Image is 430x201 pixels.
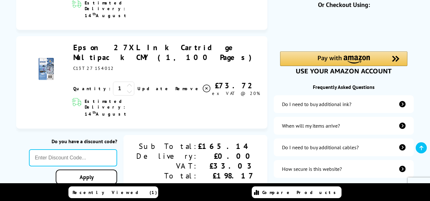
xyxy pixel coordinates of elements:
[262,190,339,195] span: Compare Products
[274,1,414,9] div: Or Checkout Using:
[56,170,117,184] a: Apply
[198,141,255,151] div: £165.14
[282,166,342,172] div: How secure is this website?
[274,84,414,90] div: Frequently Asked Questions
[93,11,96,16] sup: th
[73,65,114,71] span: C13T27154012
[212,90,260,96] span: ex VAT @ 20%
[136,161,198,171] div: VAT:
[68,186,158,198] a: Recently Viewed (1)
[198,161,255,171] div: £33.03
[282,123,340,129] div: When will my items arrive?
[274,95,414,113] a: additional-ink
[274,160,414,178] a: secure-website
[136,171,198,181] div: Total:
[35,58,57,80] img: Epson 27XL Ink Cartridge Multipack CMY (1,100 Pages)
[73,43,256,62] a: Epson 27XL Ink Cartridge Multipack CMY (1,100 Pages)
[136,151,198,161] div: Delivery:
[252,186,342,198] a: Compare Products
[280,51,407,74] div: Amazon Pay - Use your Amazon account
[136,141,198,151] div: Sub Total:
[198,171,255,181] div: £198.17
[93,110,96,115] sup: th
[73,86,110,91] span: Quantity:
[211,81,261,90] div: £73.72
[73,190,157,195] span: Recently Viewed (1)
[274,138,414,156] a: additional-cables
[280,19,407,41] iframe: PayPal
[282,144,359,151] div: Do I need to buy additional cables?
[29,149,117,166] input: Enter Discount Code...
[85,98,147,117] span: Estimated Delivery: 14 August
[175,84,211,93] a: Delete item from your basket
[137,86,170,91] a: Update
[274,117,414,135] a: items-arrive
[175,86,201,91] span: Remove
[29,138,117,144] div: Do you have a discount code?
[282,101,351,107] div: Do I need to buy additional ink?
[198,151,255,161] div: £0.00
